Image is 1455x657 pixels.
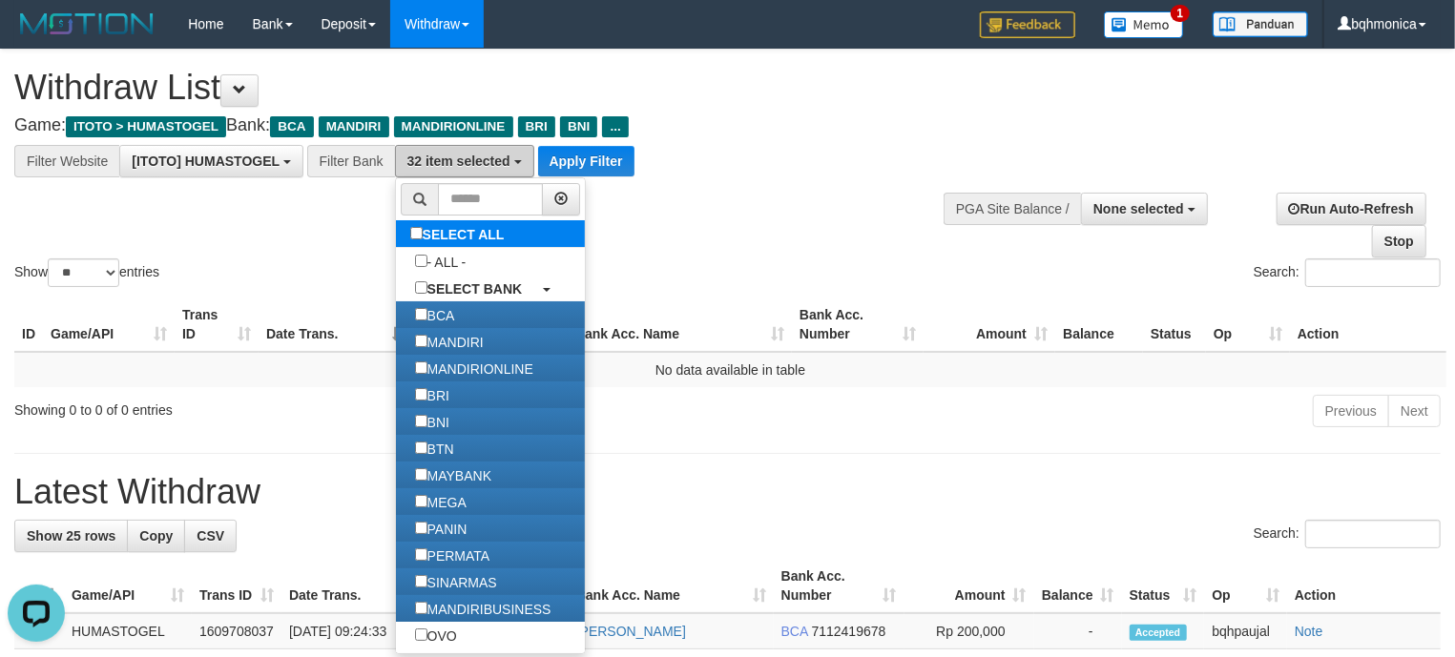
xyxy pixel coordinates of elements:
[415,308,427,320] input: BCA
[774,559,904,613] th: Bank Acc. Number: activate to sort column ascending
[396,381,468,408] label: BRI
[396,220,524,247] label: SELECT ALL
[781,624,808,639] span: BCA
[139,528,173,544] span: Copy
[396,355,552,381] label: MANDIRIONLINE
[396,622,476,648] label: OVO
[1305,520,1441,548] input: Search:
[48,258,119,287] select: Showentries
[14,559,64,613] th: ID: activate to sort column descending
[602,116,628,137] span: ...
[1295,624,1323,639] a: Note
[792,298,924,352] th: Bank Acc. Number: activate to sort column ascending
[1081,193,1208,225] button: None selected
[1305,258,1441,287] input: Search:
[944,193,1081,225] div: PGA Site Balance /
[576,624,686,639] a: [PERSON_NAME]
[1254,258,1441,287] label: Search:
[1213,11,1308,37] img: panduan.png
[415,575,427,587] input: SINARMAS
[415,602,427,614] input: MANDIRIBUSINESS
[1034,559,1122,613] th: Balance: activate to sort column ascending
[307,145,395,177] div: Filter Bank
[192,559,281,613] th: Trans ID: activate to sort column ascending
[14,393,592,420] div: Showing 0 to 0 of 0 entries
[415,335,427,347] input: MANDIRI
[184,520,237,552] a: CSV
[396,301,474,328] label: BCA
[980,11,1075,38] img: Feedback.jpg
[415,281,427,294] input: SELECT BANK
[64,559,192,613] th: Game/API: activate to sort column ascending
[14,145,119,177] div: Filter Website
[560,116,597,137] span: BNI
[396,462,510,488] label: MAYBANK
[394,116,513,137] span: MANDIRIONLINE
[27,528,115,544] span: Show 25 rows
[14,258,159,287] label: Show entries
[14,69,951,107] h1: Withdraw List
[119,145,302,177] button: [ITOTO] HUMASTOGEL
[568,298,792,352] th: Bank Acc. Name: activate to sort column ascending
[319,116,389,137] span: MANDIRI
[924,298,1055,352] th: Amount: activate to sort column ascending
[812,624,886,639] span: Copy 7112419678 to clipboard
[415,255,427,267] input: - ALL -
[410,227,423,239] input: SELECT ALL
[66,116,226,137] span: ITOTO > HUMASTOGEL
[904,613,1034,649] td: Rp 200,000
[396,275,586,301] a: SELECT BANK
[1388,395,1441,427] a: Next
[396,328,503,355] label: MANDIRI
[1290,298,1446,352] th: Action
[14,520,128,552] a: Show 25 rows
[415,441,427,454] input: BTN
[14,352,1446,387] td: No data available in table
[1093,201,1184,216] span: None selected
[197,528,224,544] span: CSV
[14,473,1441,511] h1: Latest Withdraw
[1204,613,1287,649] td: bqhpaujal
[415,522,427,534] input: PANIN
[175,298,259,352] th: Trans ID: activate to sort column ascending
[415,628,427,641] input: OVO
[538,146,634,176] button: Apply Filter
[132,154,280,169] span: [ITOTO] HUMASTOGEL
[127,520,185,552] a: Copy
[14,298,43,352] th: ID
[396,435,473,462] label: BTN
[415,495,427,507] input: MEGA
[904,559,1034,613] th: Amount: activate to sort column ascending
[270,116,313,137] span: BCA
[518,116,555,137] span: BRI
[1254,520,1441,548] label: Search:
[1171,5,1191,22] span: 1
[569,559,774,613] th: Bank Acc. Name: activate to sort column ascending
[396,515,487,542] label: PANIN
[14,116,951,135] h4: Game: Bank:
[1372,225,1426,257] a: Stop
[396,408,468,435] label: BNI
[407,154,510,169] span: 32 item selected
[1055,298,1143,352] th: Balance
[1143,298,1206,352] th: Status
[1122,559,1205,613] th: Status: activate to sort column ascending
[427,281,523,297] b: SELECT BANK
[8,8,65,65] button: Open LiveChat chat widget
[415,468,427,481] input: MAYBANK
[415,361,427,374] input: MANDIRIONLINE
[281,613,425,649] td: [DATE] 09:24:33
[192,613,281,649] td: 1609708037
[259,298,413,352] th: Date Trans.: activate to sort column descending
[415,548,427,561] input: PERMATA
[415,388,427,400] input: BRI
[1277,193,1426,225] a: Run Auto-Refresh
[64,613,192,649] td: HUMASTOGEL
[1206,298,1290,352] th: Op: activate to sort column ascending
[1287,559,1441,613] th: Action
[415,415,427,427] input: BNI
[1130,625,1187,641] span: Accepted
[396,568,516,595] label: SINARMAS
[395,145,534,177] button: 32 item selected
[1034,613,1122,649] td: -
